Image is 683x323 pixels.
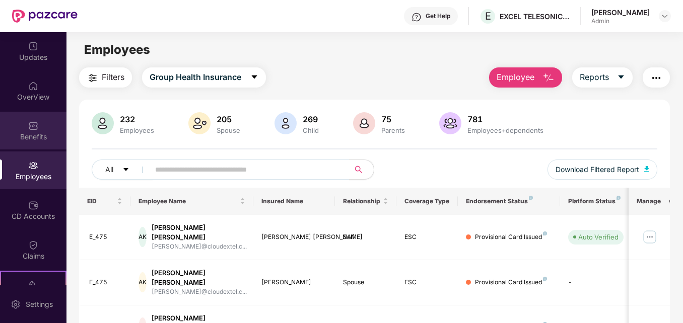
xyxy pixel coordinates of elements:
[475,278,547,287] div: Provisional Card Issued
[28,240,38,250] img: svg+xml;base64,PHN2ZyBpZD0iQ2xhaW0iIHhtbG5zPSJodHRwOi8vd3d3LnczLm9yZy8yMDAwL3N2ZyIgd2lkdGg9IjIwIi...
[250,73,258,82] span: caret-down
[79,67,132,88] button: Filters
[261,232,327,242] div: [PERSON_NAME] [PERSON_NAME]
[543,277,547,281] img: svg+xml;base64,PHN2ZyB4bWxucz0iaHR0cDovL3d3dy53My5vcmcvMjAwMC9zdmciIHdpZHRoPSI4IiBoZWlnaHQ9IjgiIH...
[188,112,211,134] img: svg+xml;base64,PHN2ZyB4bWxucz0iaHR0cDovL3d3dy53My5vcmcvMjAwMC9zdmciIHhtbG5zOnhsaW5rPSJodHRwOi8vd3...
[28,81,38,91] img: svg+xml;base64,PHN2ZyBpZD0iSG9tZSIgeG1sbnM9Imh0dHA6Ly93d3cudzMub3JnLzIwMDAvc3ZnIiB3aWR0aD0iMjAiIG...
[497,71,534,84] span: Employee
[11,299,21,309] img: svg+xml;base64,PHN2ZyBpZD0iU2V0dGluZy0yMHgyMCIgeG1sbnM9Imh0dHA6Ly93d3cudzMub3JnLzIwMDAvc3ZnIiB3aW...
[301,126,321,134] div: Child
[152,242,247,252] div: [PERSON_NAME]@cloudextel.c...
[343,278,388,287] div: Spouse
[139,227,147,247] div: AK
[349,166,369,174] span: search
[644,166,649,172] img: svg+xml;base64,PHN2ZyB4bWxucz0iaHR0cDovL3d3dy53My5vcmcvMjAwMC9zdmciIHhtbG5zOnhsaW5rPSJodHRwOi8vd3...
[105,164,113,175] span: All
[261,278,327,287] div: [PERSON_NAME]
[580,71,609,84] span: Reports
[92,112,114,134] img: svg+xml;base64,PHN2ZyB4bWxucz0iaHR0cDovL3d3dy53My5vcmcvMjAwMC9zdmciIHhtbG5zOnhsaW5rPSJodHRwOi8vd3...
[87,72,99,84] img: svg+xml;base64,PHN2ZyB4bWxucz0iaHR0cDovL3d3dy53My5vcmcvMjAwMC9zdmciIHdpZHRoPSIyNCIgaGVpZ2h0PSIyNC...
[84,42,150,57] span: Employees
[343,232,388,242] div: Self
[617,73,625,82] span: caret-down
[215,126,242,134] div: Spouse
[142,67,266,88] button: Group Health Insurancecaret-down
[152,268,247,287] div: [PERSON_NAME] [PERSON_NAME]
[139,272,147,292] div: AK
[23,299,56,309] div: Settings
[118,114,156,124] div: 232
[543,231,547,235] img: svg+xml;base64,PHN2ZyB4bWxucz0iaHR0cDovL3d3dy53My5vcmcvMjAwMC9zdmciIHdpZHRoPSI4IiBoZWlnaHQ9IjgiIH...
[79,188,130,215] th: EID
[466,197,552,205] div: Endorsement Status
[591,17,650,25] div: Admin
[465,114,545,124] div: 781
[642,229,658,245] img: manageButton
[87,197,115,205] span: EID
[343,197,381,205] span: Relationship
[89,232,122,242] div: E_475
[28,160,38,171] img: svg+xml;base64,PHN2ZyBpZD0iRW1wbG95ZWVzIiB4bWxucz0iaHR0cDovL3d3dy53My5vcmcvMjAwMC9zdmciIHdpZHRoPS...
[118,126,156,134] div: Employees
[253,188,335,215] th: Insured Name
[556,164,639,175] span: Download Filtered Report
[28,41,38,51] img: svg+xml;base64,PHN2ZyBpZD0iVXBkYXRlZCIgeG1sbnM9Imh0dHA6Ly93d3cudzMub3JnLzIwMDAvc3ZnIiB3aWR0aD0iMj...
[439,112,461,134] img: svg+xml;base64,PHN2ZyB4bWxucz0iaHR0cDovL3d3dy53My5vcmcvMjAwMC9zdmciIHhtbG5zOnhsaW5rPSJodHRwOi8vd3...
[28,280,38,290] img: svg+xml;base64,PHN2ZyB4bWxucz0iaHR0cDovL3d3dy53My5vcmcvMjAwMC9zdmciIHdpZHRoPSIyMSIgaGVpZ2h0PSIyMC...
[404,278,450,287] div: ESC
[28,200,38,210] img: svg+xml;base64,PHN2ZyBpZD0iQ0RfQWNjb3VudHMiIGRhdGEtbmFtZT0iQ0QgQWNjb3VudHMiIHhtbG5zPSJodHRwOi8vd3...
[353,112,375,134] img: svg+xml;base64,PHN2ZyB4bWxucz0iaHR0cDovL3d3dy53My5vcmcvMjAwMC9zdmciIHhtbG5zOnhsaW5rPSJodHRwOi8vd3...
[465,126,545,134] div: Employees+dependents
[560,260,632,305] td: -
[650,72,662,84] img: svg+xml;base64,PHN2ZyB4bWxucz0iaHR0cDovL3d3dy53My5vcmcvMjAwMC9zdmciIHdpZHRoPSIyNCIgaGVpZ2h0PSIyNC...
[379,126,407,134] div: Parents
[139,197,238,205] span: Employee Name
[396,188,458,215] th: Coverage Type
[591,8,650,17] div: [PERSON_NAME]
[578,232,619,242] div: Auto Verified
[661,12,669,20] img: svg+xml;base64,PHN2ZyBpZD0iRHJvcGRvd24tMzJ4MzIiIHhtbG5zPSJodHRwOi8vd3d3LnczLm9yZy8yMDAwL3N2ZyIgd2...
[92,159,153,180] button: Allcaret-down
[572,67,633,88] button: Reportscaret-down
[412,12,422,22] img: svg+xml;base64,PHN2ZyBpZD0iSGVscC0zMngzMiIgeG1sbnM9Imh0dHA6Ly93d3cudzMub3JnLzIwMDAvc3ZnIiB3aWR0aD...
[379,114,407,124] div: 75
[12,10,78,23] img: New Pazcare Logo
[349,159,374,180] button: search
[617,196,621,200] img: svg+xml;base64,PHN2ZyB4bWxucz0iaHR0cDovL3d3dy53My5vcmcvMjAwMC9zdmciIHdpZHRoPSI4IiBoZWlnaHQ9IjgiIH...
[152,287,247,297] div: [PERSON_NAME]@cloudextel.c...
[301,114,321,124] div: 269
[489,67,562,88] button: Employee
[404,232,450,242] div: ESC
[275,112,297,134] img: svg+xml;base64,PHN2ZyB4bWxucz0iaHR0cDovL3d3dy53My5vcmcvMjAwMC9zdmciIHhtbG5zOnhsaW5rPSJodHRwOi8vd3...
[475,232,547,242] div: Provisional Card Issued
[485,10,491,22] span: E
[28,121,38,131] img: svg+xml;base64,PHN2ZyBpZD0iQmVuZWZpdHMiIHhtbG5zPSJodHRwOi8vd3d3LnczLm9yZy8yMDAwL3N2ZyIgd2lkdGg9Ij...
[568,197,624,205] div: Platform Status
[629,188,669,215] th: Manage
[529,196,533,200] img: svg+xml;base64,PHN2ZyB4bWxucz0iaHR0cDovL3d3dy53My5vcmcvMjAwMC9zdmciIHdpZHRoPSI4IiBoZWlnaHQ9IjgiIH...
[426,12,450,20] div: Get Help
[548,159,657,180] button: Download Filtered Report
[102,71,124,84] span: Filters
[130,188,253,215] th: Employee Name
[500,12,570,21] div: EXCEL TELESONIC INDIA PRIVATE LIMITED
[89,278,122,287] div: E_475
[152,223,247,242] div: [PERSON_NAME] [PERSON_NAME]
[542,72,555,84] img: svg+xml;base64,PHN2ZyB4bWxucz0iaHR0cDovL3d3dy53My5vcmcvMjAwMC9zdmciIHhtbG5zOnhsaW5rPSJodHRwOi8vd3...
[150,71,241,84] span: Group Health Insurance
[215,114,242,124] div: 205
[335,188,396,215] th: Relationship
[122,166,129,174] span: caret-down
